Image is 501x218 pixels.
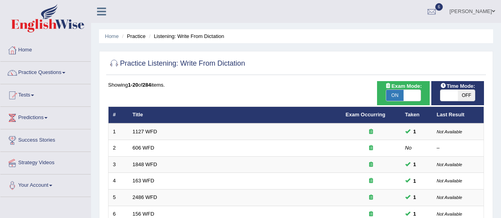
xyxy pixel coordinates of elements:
div: Show exams occurring in exams [377,81,430,105]
div: Showing of items. [108,81,484,89]
h2: Practice Listening: Write From Dictation [108,58,245,70]
a: Success Stories [0,129,91,149]
div: Exam occurring question [346,144,396,152]
span: OFF [458,90,475,101]
th: Title [128,107,341,123]
a: 2486 WFD [133,194,157,200]
td: 1 [109,123,128,140]
span: 6 [435,3,443,11]
a: 156 WFD [133,211,154,217]
small: Not Available [437,129,462,134]
small: Not Available [437,195,462,200]
span: You can still take this question [410,177,419,185]
a: 606 WFD [133,145,154,151]
a: Predictions [0,107,91,127]
th: # [109,107,128,123]
td: 4 [109,173,128,190]
a: Practice Questions [0,62,91,82]
b: 284 [143,82,151,88]
span: You can still take this question [410,193,419,201]
a: Home [0,39,91,59]
div: – [437,144,480,152]
a: 1127 WFD [133,129,157,135]
li: Practice [120,32,145,40]
td: 5 [109,190,128,206]
em: No [405,145,412,151]
div: Exam occurring question [346,177,396,185]
a: Your Account [0,174,91,194]
div: Exam occurring question [346,210,396,218]
a: 163 WFD [133,178,154,184]
span: Time Mode: [437,82,478,90]
small: Not Available [437,162,462,167]
span: You can still take this question [410,127,419,136]
a: Strategy Videos [0,152,91,172]
th: Last Result [432,107,484,123]
div: Exam occurring question [346,161,396,169]
a: 1848 WFD [133,161,157,167]
td: 2 [109,140,128,157]
span: ON [386,90,404,101]
div: Exam occurring question [346,194,396,201]
span: You can still take this question [410,160,419,169]
td: 3 [109,156,128,173]
a: Exam Occurring [346,112,385,118]
small: Not Available [437,212,462,216]
th: Taken [401,107,432,123]
span: You can still take this question [410,210,419,218]
div: Exam occurring question [346,128,396,136]
li: Listening: Write From Dictation [147,32,224,40]
b: 1-20 [128,82,138,88]
span: Exam Mode: [382,82,425,90]
a: Home [105,33,119,39]
small: Not Available [437,178,462,183]
a: Tests [0,84,91,104]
